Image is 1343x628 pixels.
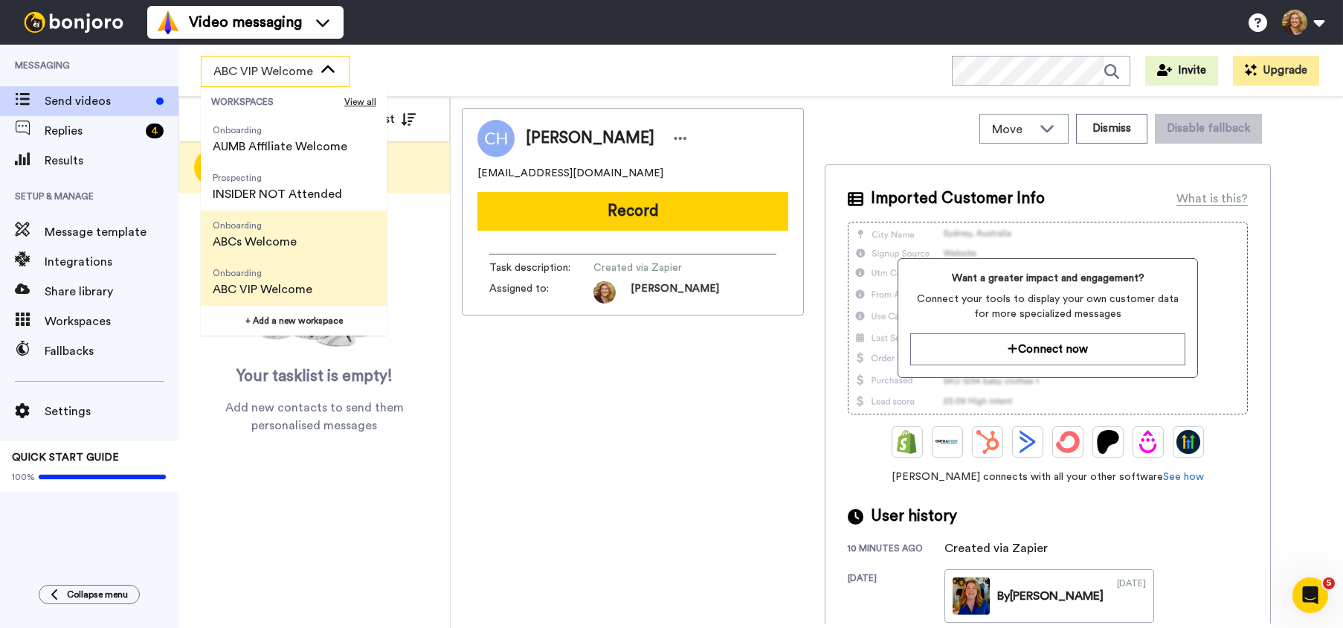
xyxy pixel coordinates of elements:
[1076,114,1147,144] button: Dismiss
[1056,430,1080,454] img: ConvertKit
[848,572,944,623] div: [DATE]
[997,587,1104,605] div: By [PERSON_NAME]
[871,505,957,528] span: User history
[213,172,342,184] span: Prospecting
[631,281,719,304] span: [PERSON_NAME]
[18,12,129,33] img: bj-logo-header-white.svg
[1145,56,1218,86] button: Invite
[12,471,35,483] span: 100%
[1233,56,1319,86] button: Upgrade
[67,589,128,600] span: Collapse menu
[213,138,347,156] span: AUMB Affiliate Welcome
[1096,430,1120,454] img: Patreon
[1016,430,1040,454] img: ActiveCampaign
[156,10,180,34] img: vm-color.svg
[1176,430,1200,454] img: GoHighLevel
[477,192,788,231] button: Record
[477,120,515,157] img: Image of Cindy Hiber
[213,124,347,136] span: Onboarding
[992,121,1032,138] span: Move
[910,271,1185,286] span: Want a greater impact and engagement?
[1323,577,1335,589] span: 5
[45,152,178,170] span: Results
[146,124,164,138] div: 4
[477,166,663,181] span: [EMAIL_ADDRESS][DOMAIN_NAME]
[45,313,178,330] span: Workspaces
[213,185,342,203] span: INSIDER NOT Attended
[236,365,393,388] span: Your tasklist is empty!
[211,96,344,108] span: WORKSPACES
[45,122,140,140] span: Replies
[1117,577,1146,615] div: [DATE]
[1136,430,1160,454] img: Drip
[201,399,428,435] span: Add new contacts to send them personalised messages
[12,452,119,463] span: QUICK START GUIDE
[45,253,178,271] span: Integrations
[526,127,654,150] span: [PERSON_NAME]
[213,281,312,298] span: ABC VIP Welcome
[45,342,178,360] span: Fallbacks
[213,220,297,231] span: Onboarding
[201,306,387,336] button: + Add a new workspace
[944,539,1048,557] div: Created via Zapier
[871,188,1045,210] span: Imported Customer Info
[935,430,959,454] img: Ontraport
[944,569,1154,623] a: By[PERSON_NAME][DATE]
[1163,472,1204,482] a: See how
[45,223,178,241] span: Message template
[848,470,1248,484] span: [PERSON_NAME] connects with all your other software
[895,430,919,454] img: Shopify
[848,542,944,557] div: 10 minutes ago
[953,577,990,615] img: 8c585840-7c03-4984-a7ed-d45ae4517c6a-thumb.jpg
[910,292,1185,321] span: Connect your tools to display your own customer data for more specialized messages
[213,233,297,251] span: ABCs Welcome
[39,585,140,604] button: Collapse menu
[213,267,312,279] span: Onboarding
[910,333,1185,365] button: Connect now
[593,281,616,304] img: 774dacc1-bfc2-49e5-a2da-327ccaf1489a-1725045774.jpg
[976,430,999,454] img: Hubspot
[489,281,593,304] span: Assigned to:
[1176,190,1248,208] div: What is this?
[1292,577,1328,613] iframe: Intercom live chat
[1155,114,1262,144] button: Disable fallback
[213,63,313,80] span: ABC VIP Welcome
[344,96,376,108] span: View all
[489,260,593,275] span: Task description :
[593,260,735,275] span: Created via Zapier
[45,403,178,420] span: Settings
[45,283,178,301] span: Share library
[189,12,302,33] span: Video messaging
[45,92,150,110] span: Send videos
